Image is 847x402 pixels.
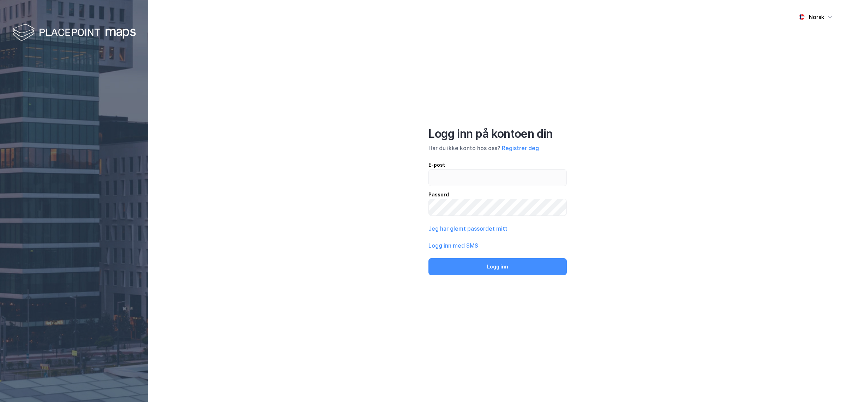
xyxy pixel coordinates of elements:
button: Registrer deg [502,144,539,152]
button: Logg inn [428,258,567,275]
button: Jeg har glemt passordet mitt [428,224,507,233]
img: logo-white.f07954bde2210d2a523dddb988cd2aa7.svg [12,23,136,43]
button: Logg inn med SMS [428,241,478,250]
div: Norsk [809,13,824,21]
div: E-post [428,161,567,169]
div: Passord [428,190,567,199]
div: Logg inn på kontoen din [428,127,567,141]
div: Har du ikke konto hos oss? [428,144,567,152]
